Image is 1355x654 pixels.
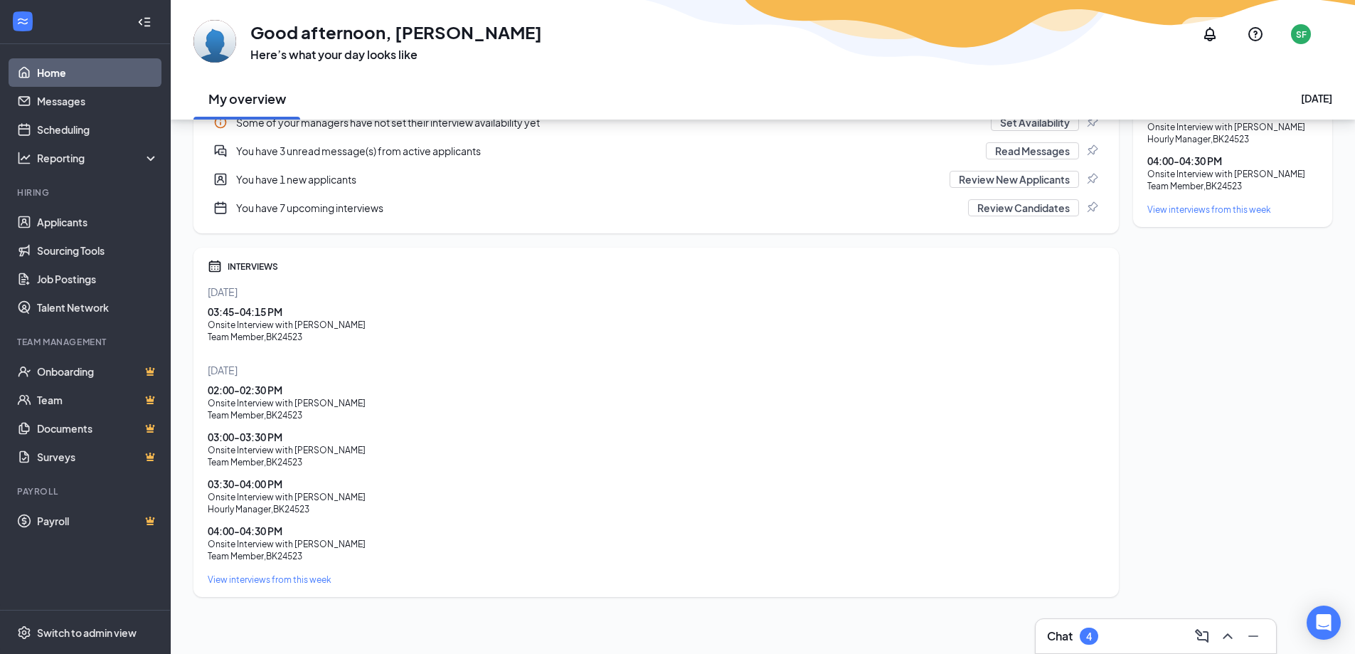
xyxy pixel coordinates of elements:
[1085,144,1099,158] svg: Pin
[208,503,1105,515] div: Hourly Manager , BK24523
[208,259,222,273] svg: Calendar
[208,430,1105,444] div: 03:00 - 03:30 PM
[1147,180,1318,192] div: Team Member , BK24523
[1296,28,1307,41] div: SF
[208,444,1105,456] div: Onsite Interview with [PERSON_NAME]
[1245,628,1262,645] svg: Minimize
[1301,91,1332,105] div: [DATE]
[1216,625,1239,648] button: ChevronUp
[208,550,1105,562] div: Team Member , BK24523
[1085,201,1099,215] svg: Pin
[208,137,1105,165] a: DoubleChatActiveYou have 3 unread message(s) from active applicantsRead MessagesPin
[37,58,159,87] a: Home
[37,414,159,443] a: DocumentsCrown
[236,115,982,130] div: Some of your managers have not set their interview availability yet
[208,108,1105,137] a: InfoSome of your managers have not set their interview availability yetSet AvailabilityPin
[17,485,156,497] div: Payroll
[208,383,1105,397] div: 02:00 - 02:30 PM
[37,293,159,322] a: Talent Network
[1147,204,1318,216] a: View interviews from this week
[208,574,1105,586] a: View interviews from this week
[17,336,156,348] div: Team Management
[950,171,1079,188] button: Review New Applicants
[1086,631,1092,643] div: 4
[37,115,159,144] a: Scheduling
[208,194,1105,222] a: CalendarNewYou have 7 upcoming interviewsReview CandidatesPin
[208,363,1105,377] div: [DATE]
[1219,628,1236,645] svg: ChevronUp
[968,199,1079,216] button: Review Candidates
[1085,115,1099,130] svg: Pin
[1191,625,1213,648] button: ComposeMessage
[208,319,1105,331] div: Onsite Interview with [PERSON_NAME]
[213,201,228,215] svg: CalendarNew
[37,151,159,165] div: Reporting
[1147,133,1318,145] div: Hourly Manager , BK24523
[17,626,31,640] svg: Settings
[17,151,31,165] svg: Analysis
[37,357,159,386] a: OnboardingCrown
[208,538,1105,550] div: Onsite Interview with [PERSON_NAME]
[213,172,228,186] svg: UserEntity
[37,265,159,293] a: Job Postings
[37,208,159,236] a: Applicants
[37,236,159,265] a: Sourcing Tools
[213,115,228,130] svg: Info
[17,186,156,199] div: Hiring
[208,137,1105,165] div: You have 3 unread message(s) from active applicants
[1307,606,1341,640] div: Open Intercom Messenger
[1194,628,1211,645] svg: ComposeMessage
[986,142,1079,159] button: Read Messages
[1047,628,1073,644] h3: Chat
[208,90,286,107] h2: My overview
[208,285,1105,299] div: [DATE]
[1242,625,1265,648] button: Minimize
[1085,172,1099,186] svg: Pin
[208,165,1105,194] a: UserEntityYou have 1 new applicantsReview New ApplicantsPin
[137,15,152,29] svg: Collapse
[37,386,159,414] a: TeamCrown
[208,108,1105,137] div: Some of your managers have not set their interview availability yet
[208,456,1105,468] div: Team Member , BK24523
[37,626,137,640] div: Switch to admin view
[250,20,542,44] h1: Good afternoon, [PERSON_NAME]
[16,14,30,28] svg: WorkstreamLogo
[1147,121,1318,133] div: Onsite Interview with [PERSON_NAME]
[1147,154,1318,168] div: 04:00 - 04:30 PM
[1201,26,1218,43] svg: Notifications
[213,144,228,158] svg: DoubleChatActive
[37,507,159,535] a: PayrollCrown
[236,144,977,158] div: You have 3 unread message(s) from active applicants
[208,305,1105,319] div: 03:45 - 04:15 PM
[208,491,1105,503] div: Onsite Interview with [PERSON_NAME]
[208,409,1105,421] div: Team Member , BK24523
[208,331,1105,343] div: Team Member , BK24523
[37,443,159,471] a: SurveysCrown
[991,114,1079,131] button: Set Availability
[1147,168,1318,180] div: Onsite Interview with [PERSON_NAME]
[208,397,1105,409] div: Onsite Interview with [PERSON_NAME]
[208,165,1105,194] div: You have 1 new applicants
[1247,26,1264,43] svg: QuestionInfo
[228,260,1105,273] div: INTERVIEWS
[208,524,1105,538] div: 04:00 - 04:30 PM
[236,201,960,215] div: You have 7 upcoming interviews
[236,172,941,186] div: You have 1 new applicants
[208,194,1105,222] div: You have 7 upcoming interviews
[37,87,159,115] a: Messages
[250,47,542,63] h3: Here’s what your day looks like
[193,20,236,63] img: Sam Fridye
[208,477,1105,491] div: 03:30 - 04:00 PM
